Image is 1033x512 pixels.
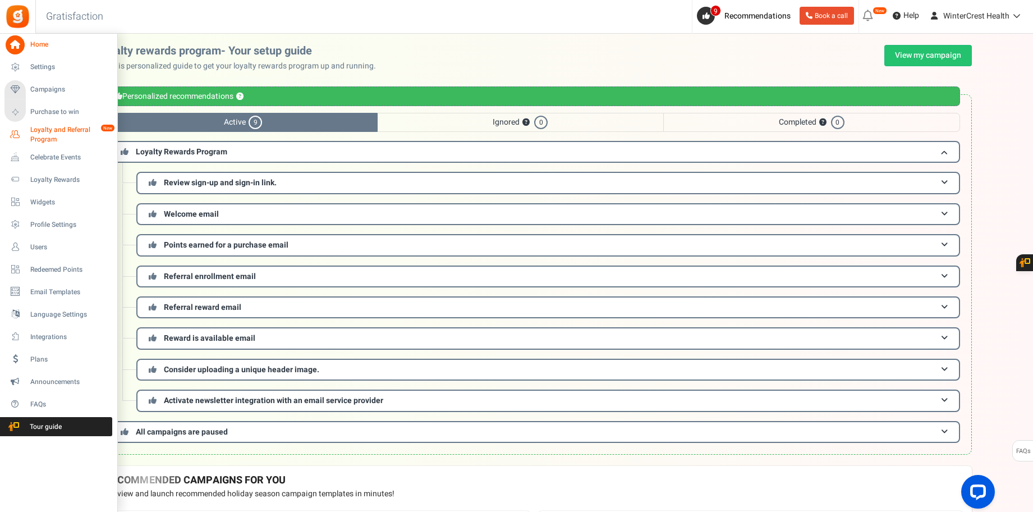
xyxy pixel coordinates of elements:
[30,125,112,144] span: Loyalty and Referral Program
[164,208,219,220] span: Welcome email
[534,116,548,129] span: 0
[164,332,255,344] span: Reward is available email
[164,301,241,313] span: Referral reward email
[4,395,112,414] a: FAQs
[943,10,1009,22] span: WinterCrest Health
[831,116,844,129] span: 0
[164,395,383,406] span: Activate newsletter integration with an email service provider
[164,177,277,189] span: Review sign-up and sign-in link.
[34,6,116,28] h3: Gratisfaction
[30,107,109,117] span: Purchase to win
[724,10,791,22] span: Recommendations
[378,113,663,132] span: Ignored
[710,5,721,16] span: 9
[901,10,919,21] span: Help
[249,116,262,129] span: 9
[30,85,109,94] span: Campaigns
[108,86,960,106] div: Personalized recommendations
[30,265,109,275] span: Redeemed Points
[4,260,112,279] a: Redeemed Points
[30,377,109,387] span: Announcements
[30,153,109,162] span: Celebrate Events
[4,148,112,167] a: Celebrate Events
[873,7,887,15] em: New
[30,310,109,319] span: Language Settings
[1016,441,1031,462] span: FAQs
[4,125,112,144] a: Loyalty and Referral Program New
[4,327,112,346] a: Integrations
[522,119,530,126] button: ?
[4,170,112,189] a: Loyalty Rewards
[30,287,109,297] span: Email Templates
[5,422,84,432] span: Tour guide
[4,80,112,99] a: Campaigns
[819,119,827,126] button: ?
[30,40,109,49] span: Home
[236,93,244,100] button: ?
[30,220,109,230] span: Profile Settings
[4,305,112,324] a: Language Settings
[164,239,288,251] span: Points earned for a purchase email
[800,7,854,25] a: Book a call
[30,355,109,364] span: Plans
[888,7,924,25] a: Help
[100,124,115,132] em: New
[4,58,112,77] a: Settings
[4,350,112,369] a: Plans
[4,215,112,234] a: Profile Settings
[4,193,112,212] a: Widgets
[97,61,385,72] p: Use this personalized guide to get your loyalty rewards program up and running.
[108,113,378,132] span: Active
[30,175,109,185] span: Loyalty Rewards
[30,62,109,72] span: Settings
[884,45,972,66] a: View my campaign
[4,282,112,301] a: Email Templates
[136,146,227,158] span: Loyalty Rewards Program
[30,198,109,207] span: Widgets
[30,243,109,252] span: Users
[105,488,963,500] p: Preview and launch recommended holiday season campaign templates in minutes!
[4,103,112,122] a: Purchase to win
[105,475,963,486] h4: RECOMMENDED CAMPAIGNS FOR YOU
[4,35,112,54] a: Home
[30,400,109,409] span: FAQs
[30,332,109,342] span: Integrations
[663,113,960,132] span: Completed
[97,45,385,57] h2: Loyalty rewards program- Your setup guide
[4,237,112,257] a: Users
[136,426,228,438] span: All campaigns are paused
[164,364,319,376] span: Consider uploading a unique header image.
[164,271,256,282] span: Referral enrollment email
[697,7,795,25] a: 9 Recommendations
[4,372,112,391] a: Announcements
[5,4,30,29] img: Gratisfaction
